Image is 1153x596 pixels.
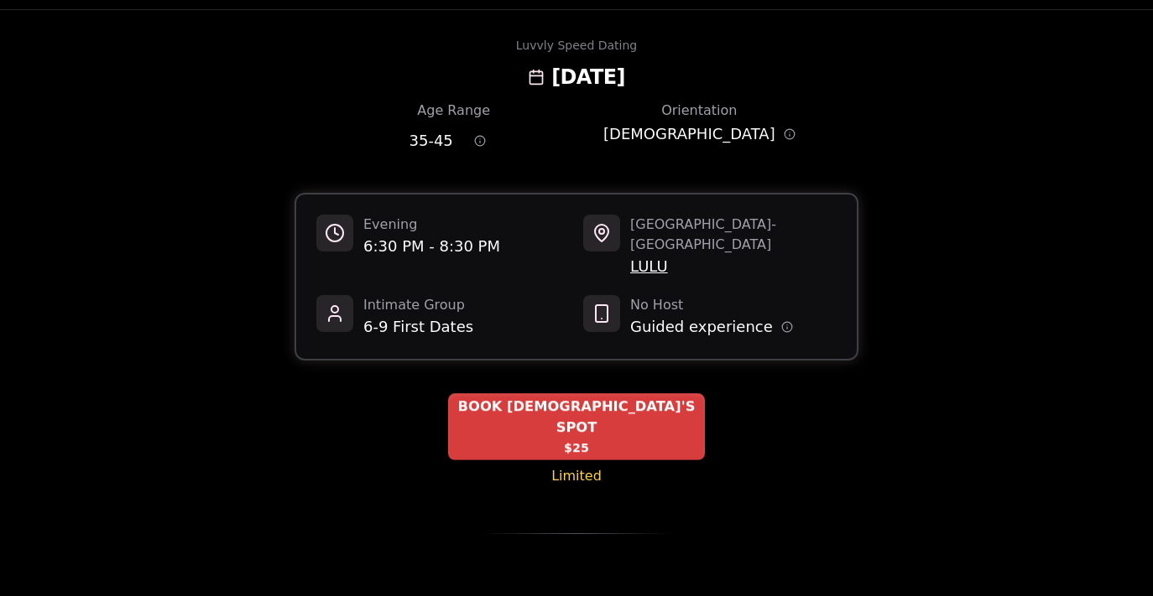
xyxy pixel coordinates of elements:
[564,439,589,456] span: $25
[603,122,775,146] span: [DEMOGRAPHIC_DATA]
[630,255,837,278] span: LULU
[448,396,705,438] span: BOOK [DEMOGRAPHIC_DATA]'S SPOT
[551,64,625,91] h2: [DATE]
[630,215,837,255] span: [GEOGRAPHIC_DATA] - [GEOGRAPHIC_DATA]
[551,466,602,486] span: Limited
[781,321,793,333] button: Host information
[363,215,500,235] span: Evening
[363,235,500,258] span: 6:30 PM - 8:30 PM
[363,295,473,315] span: Intimate Group
[410,129,453,153] span: 35 - 45
[462,122,498,159] button: Age range information
[357,101,550,121] div: Age Range
[603,101,796,121] div: Orientation
[630,315,773,339] span: Guided experience
[784,128,796,140] button: Orientation information
[630,295,793,315] span: No Host
[363,315,473,339] span: 6-9 First Dates
[448,393,705,460] button: BOOK QUEER WOMEN'S SPOT - Limited
[516,37,637,54] div: Luvvly Speed Dating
